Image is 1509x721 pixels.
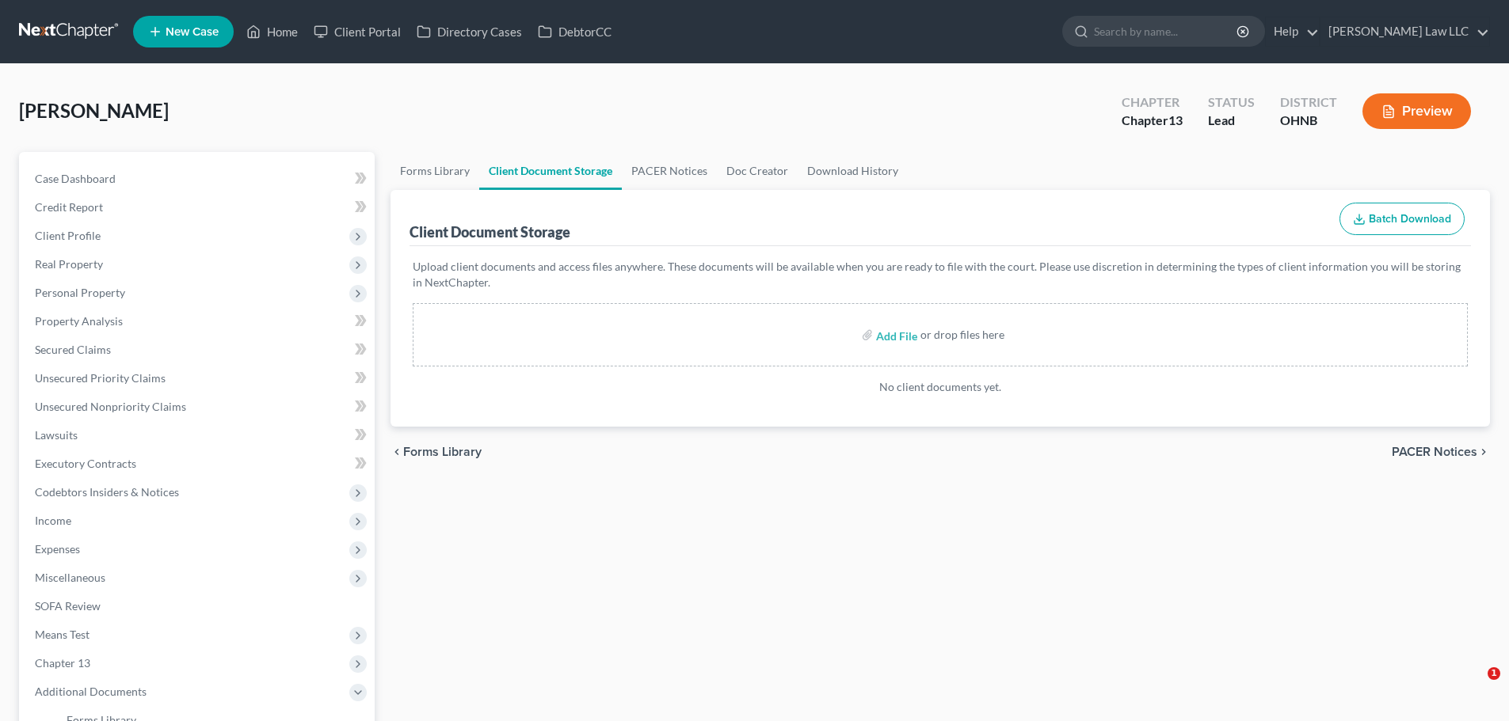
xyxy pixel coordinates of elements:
[35,257,103,271] span: Real Property
[35,485,179,499] span: Codebtors Insiders & Notices
[35,314,123,328] span: Property Analysis
[403,446,482,458] span: Forms Library
[22,307,375,336] a: Property Analysis
[1392,446,1477,458] span: PACER Notices
[22,364,375,393] a: Unsecured Priority Claims
[35,371,166,385] span: Unsecured Priority Claims
[391,446,482,458] button: chevron_left Forms Library
[238,17,306,46] a: Home
[22,592,375,620] a: SOFA Review
[1369,212,1451,226] span: Batch Download
[35,628,90,641] span: Means Test
[1266,17,1319,46] a: Help
[1488,667,1500,680] span: 1
[622,152,717,190] a: PACER Notices
[717,152,798,190] a: Doc Creator
[1208,93,1255,112] div: Status
[19,99,169,122] span: [PERSON_NAME]
[798,152,908,190] a: Download History
[920,327,1004,343] div: or drop files here
[1122,112,1183,130] div: Chapter
[22,165,375,193] a: Case Dashboard
[391,152,479,190] a: Forms Library
[35,656,90,670] span: Chapter 13
[22,193,375,222] a: Credit Report
[1362,93,1471,129] button: Preview
[35,400,186,413] span: Unsecured Nonpriority Claims
[35,685,147,698] span: Additional Documents
[1208,112,1255,130] div: Lead
[35,172,116,185] span: Case Dashboard
[35,457,136,470] span: Executory Contracts
[1477,446,1490,458] i: chevron_right
[35,200,103,214] span: Credit Report
[166,26,219,38] span: New Case
[35,571,105,584] span: Miscellaneous
[1168,112,1183,127] span: 13
[1122,93,1183,112] div: Chapter
[22,450,375,478] a: Executory Contracts
[1392,446,1490,458] button: PACER Notices chevron_right
[1455,667,1493,705] iframe: Intercom live chat
[1280,93,1337,112] div: District
[409,17,530,46] a: Directory Cases
[35,542,80,556] span: Expenses
[35,286,125,299] span: Personal Property
[1280,112,1337,130] div: OHNB
[530,17,619,46] a: DebtorCC
[35,343,111,356] span: Secured Claims
[1339,203,1465,236] button: Batch Download
[35,229,101,242] span: Client Profile
[413,379,1468,395] p: No client documents yet.
[306,17,409,46] a: Client Portal
[35,428,78,442] span: Lawsuits
[22,393,375,421] a: Unsecured Nonpriority Claims
[35,599,101,613] span: SOFA Review
[22,421,375,450] a: Lawsuits
[1320,17,1489,46] a: [PERSON_NAME] Law LLC
[413,259,1468,290] p: Upload client documents and access files anywhere. These documents will be available when you are...
[35,514,71,527] span: Income
[1094,17,1239,46] input: Search by name...
[479,152,622,190] a: Client Document Storage
[410,222,570,241] div: Client Document Storage
[391,446,403,458] i: chevron_left
[22,336,375,364] a: Secured Claims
